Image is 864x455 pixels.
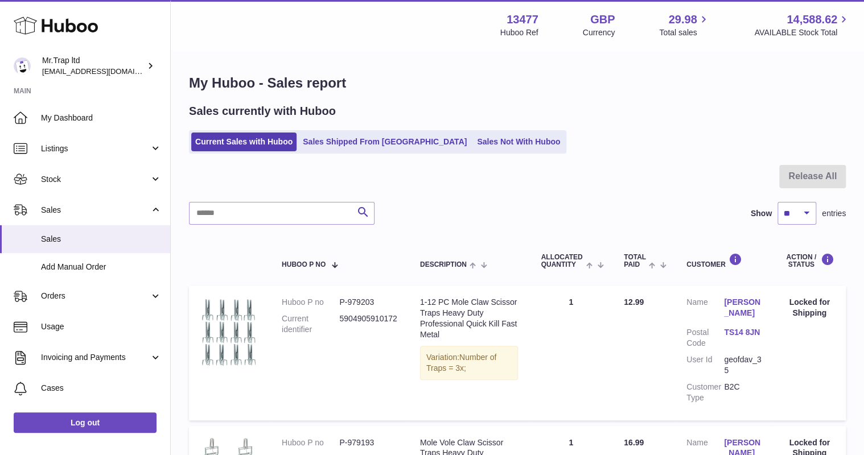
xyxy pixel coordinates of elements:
[339,297,397,308] dd: P-979203
[784,297,834,318] div: Locked for Shipping
[529,286,612,420] td: 1
[41,205,150,216] span: Sales
[14,57,31,75] img: office@grabacz.eu
[189,74,846,92] h1: My Huboo - Sales report
[282,313,339,335] dt: Current identifier
[339,313,397,335] dd: 5904905910172
[624,438,644,447] span: 16.99
[473,133,564,151] a: Sales Not With Huboo
[624,297,644,307] span: 12.99
[787,12,837,27] span: 14,588.62
[41,383,162,394] span: Cases
[784,253,834,268] div: Action / Status
[583,27,615,38] div: Currency
[500,27,538,38] div: Huboo Ref
[189,104,336,119] h2: Sales currently with Huboo
[42,55,145,77] div: Mr.Trap ltd
[754,27,850,38] span: AVAILABLE Stock Total
[41,234,162,245] span: Sales
[420,297,519,340] div: 1-12 PC Mole Claw Scissor Traps Heavy Duty Professional Quick Kill Fast Metal
[724,354,762,376] dd: geofdav_35
[822,208,846,219] span: entries
[14,412,157,433] a: Log out
[299,133,471,151] a: Sales Shipped From [GEOGRAPHIC_DATA]
[282,297,339,308] dt: Huboo P no
[686,297,724,321] dt: Name
[420,261,467,268] span: Description
[41,113,162,123] span: My Dashboard
[668,12,697,27] span: 29.98
[686,354,724,376] dt: User Id
[41,143,150,154] span: Listings
[659,12,710,38] a: 29.98 Total sales
[724,297,762,318] a: [PERSON_NAME]
[282,261,326,268] span: Huboo P no
[659,27,710,38] span: Total sales
[754,12,850,38] a: 14,588.62 AVAILABLE Stock Total
[420,346,519,380] div: Variation:
[724,382,762,403] dd: B2C
[41,262,162,272] span: Add Manual Order
[686,382,724,403] dt: Customer Type
[41,352,150,363] span: Invoicing and Payments
[541,254,583,268] span: ALLOCATED Quantity
[339,437,397,448] dd: P-979193
[751,208,772,219] label: Show
[191,133,297,151] a: Current Sales with Huboo
[507,12,538,27] strong: 13477
[42,67,167,76] span: [EMAIL_ADDRESS][DOMAIN_NAME]
[200,297,257,366] img: $_57.JPG
[282,437,339,448] dt: Huboo P no
[686,253,762,268] div: Customer
[41,321,162,332] span: Usage
[41,291,150,301] span: Orders
[41,174,150,185] span: Stock
[624,254,646,268] span: Total paid
[724,327,762,338] a: TS14 8JN
[686,327,724,349] dt: Postal Code
[590,12,615,27] strong: GBP
[426,353,496,373] span: Number of Traps = 3x;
